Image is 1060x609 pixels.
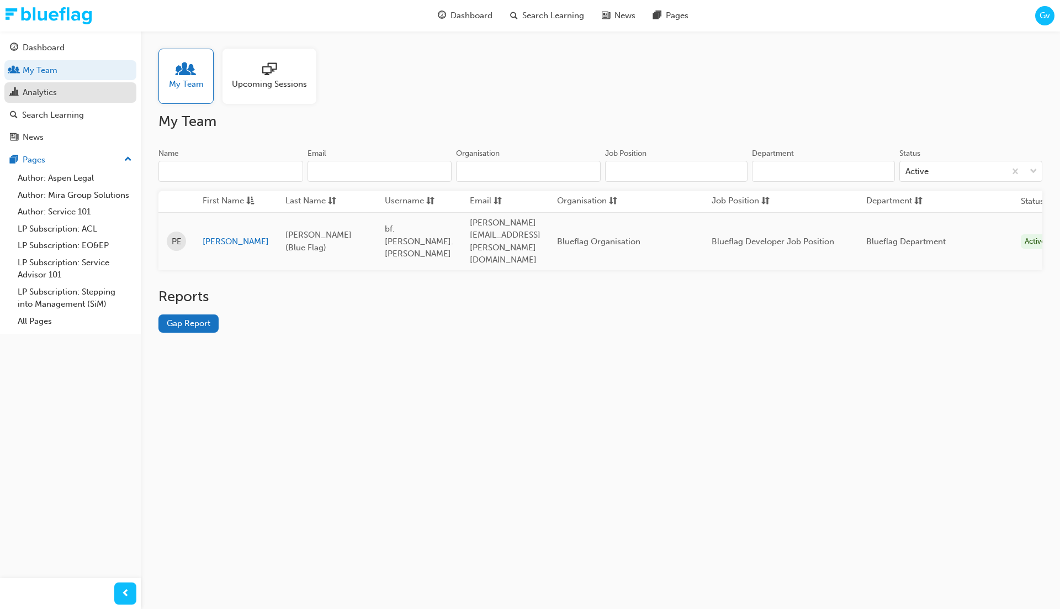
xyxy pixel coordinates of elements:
[470,195,531,208] button: Emailsorting-icon
[1035,6,1054,25] button: Gv
[10,111,18,120] span: search-icon
[328,195,336,208] span: sorting-icon
[866,237,946,246] span: Blueflag Department
[13,221,136,238] a: LP Subscription: ACL
[557,195,607,208] span: Organisation
[456,148,500,159] div: Organisation
[203,195,263,208] button: First Nameasc-icon
[4,150,136,170] button: Pages
[4,127,136,148] a: News
[605,161,748,182] input: Job Position
[246,195,255,208] span: asc-icon
[158,113,1042,130] h2: My Team
[13,170,136,187] a: Author: Aspen Legal
[653,9,661,23] span: pages-icon
[124,153,132,167] span: up-icon
[308,148,326,159] div: Email
[169,78,204,91] span: My Team
[23,86,57,99] div: Analytics
[23,131,44,144] div: News
[510,9,518,23] span: search-icon
[4,60,136,81] a: My Team
[222,49,325,104] a: Upcoming Sessions
[1030,165,1037,179] span: down-icon
[10,133,18,143] span: news-icon
[158,49,222,104] a: My Team
[605,148,646,159] div: Job Position
[666,9,688,22] span: Pages
[4,35,136,150] button: DashboardMy TeamAnalyticsSearch LearningNews
[557,237,640,246] span: Blueflag Organisation
[13,283,136,313] a: LP Subscription: Stepping into Management (SiM)
[203,235,269,248] a: [PERSON_NAME]
[285,195,326,208] span: Last Name
[23,41,65,54] div: Dashboard
[4,82,136,103] a: Analytics
[13,237,136,254] a: LP Subscription: EO&EP
[158,288,1042,306] h2: Reports
[22,109,84,122] div: Search Learning
[10,43,18,53] span: guage-icon
[13,203,136,221] a: Author: Service 101
[614,9,635,22] span: News
[23,154,45,166] div: Pages
[262,62,277,78] span: sessionType_ONLINE_URL-icon
[426,195,434,208] span: sorting-icon
[13,313,136,330] a: All Pages
[712,195,759,208] span: Job Position
[13,187,136,204] a: Author: Mira Group Solutions
[13,254,136,283] a: LP Subscription: Service Advisor 101
[905,165,929,178] div: Active
[179,62,193,78] span: people-icon
[557,195,618,208] button: Organisationsorting-icon
[10,66,18,76] span: people-icon
[644,4,697,27] a: pages-iconPages
[494,195,502,208] span: sorting-icon
[752,161,895,182] input: Department
[4,105,136,125] a: Search Learning
[470,218,540,265] span: [PERSON_NAME][EMAIL_ADDRESS][PERSON_NAME][DOMAIN_NAME]
[712,237,834,246] span: Blueflag Developer Job Position
[866,195,927,208] button: Departmentsorting-icon
[285,195,346,208] button: Last Namesorting-icon
[866,195,912,208] span: Department
[158,148,179,159] div: Name
[456,161,601,182] input: Organisation
[172,235,182,248] span: PE
[1021,234,1050,249] div: Active
[602,9,610,23] span: news-icon
[593,4,644,27] a: news-iconNews
[158,161,303,182] input: Name
[914,195,923,208] span: sorting-icon
[899,148,920,159] div: Status
[308,161,452,182] input: Email
[285,230,352,253] span: [PERSON_NAME] (Blue Flag)
[761,195,770,208] span: sorting-icon
[451,9,492,22] span: Dashboard
[501,4,593,27] a: search-iconSearch Learning
[232,78,307,91] span: Upcoming Sessions
[609,195,617,208] span: sorting-icon
[385,195,424,208] span: Username
[385,195,446,208] button: Usernamesorting-icon
[522,9,584,22] span: Search Learning
[385,224,453,259] span: bf.[PERSON_NAME].[PERSON_NAME]
[752,148,794,159] div: Department
[121,587,130,601] span: prev-icon
[6,7,92,24] img: Trak
[158,314,219,333] a: Gap Report
[438,9,446,23] span: guage-icon
[4,38,136,58] a: Dashboard
[10,155,18,165] span: pages-icon
[203,195,244,208] span: First Name
[712,195,772,208] button: Job Positionsorting-icon
[470,195,491,208] span: Email
[1021,195,1044,208] th: Status
[1040,9,1050,22] span: Gv
[429,4,501,27] a: guage-iconDashboard
[10,88,18,98] span: chart-icon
